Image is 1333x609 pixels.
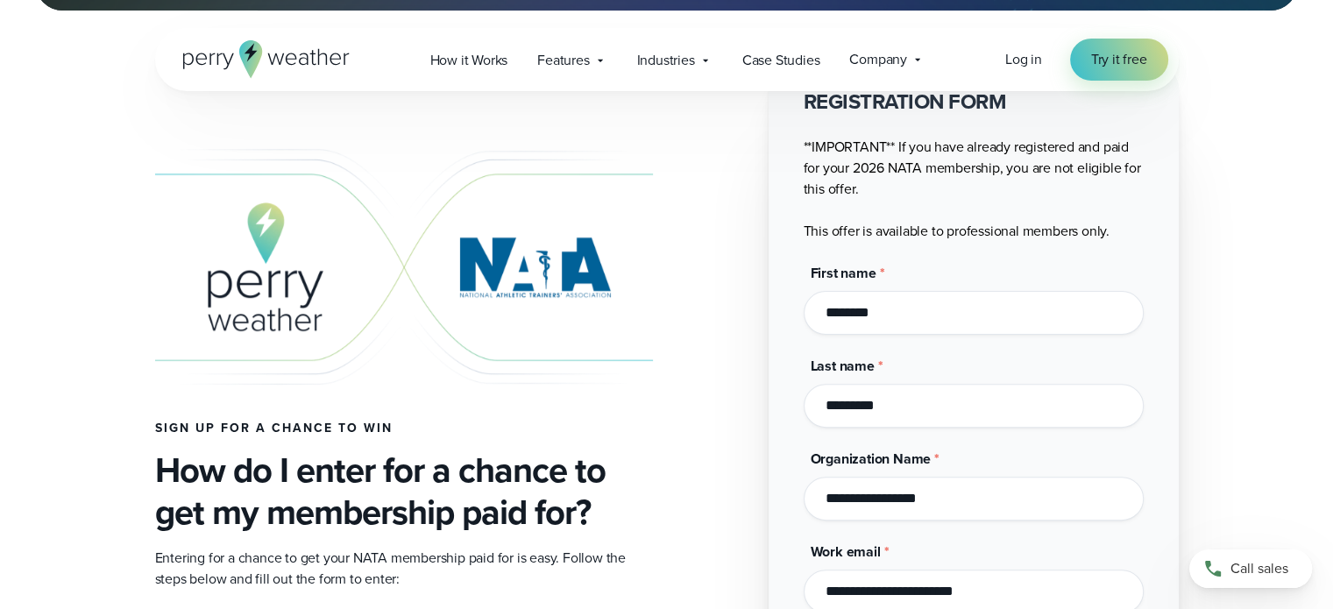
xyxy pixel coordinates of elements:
[155,450,653,534] h3: How do I enter for a chance to get my membership paid for?
[415,42,523,78] a: How it Works
[1230,558,1288,579] span: Call sales
[1005,49,1042,69] span: Log in
[1091,49,1147,70] span: Try it free
[742,50,820,71] span: Case Studies
[1005,49,1042,70] a: Log in
[811,263,876,283] span: First name
[811,356,875,376] span: Last name
[637,50,695,71] span: Industries
[430,50,508,71] span: How it Works
[811,542,881,562] span: Work email
[811,449,932,469] span: Organization Name
[849,49,907,70] span: Company
[804,88,1144,242] div: **IMPORTANT** If you have already registered and paid for your 2026 NATA membership, you are not ...
[1070,39,1168,81] a: Try it free
[804,86,1007,117] strong: REGISTRATION FORM
[537,50,589,71] span: Features
[155,421,653,436] h4: Sign up for a chance to win
[727,42,835,78] a: Case Studies
[155,548,653,590] p: Entering for a chance to get your NATA membership paid for is easy. Follow the steps below and fi...
[1189,549,1312,588] a: Call sales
